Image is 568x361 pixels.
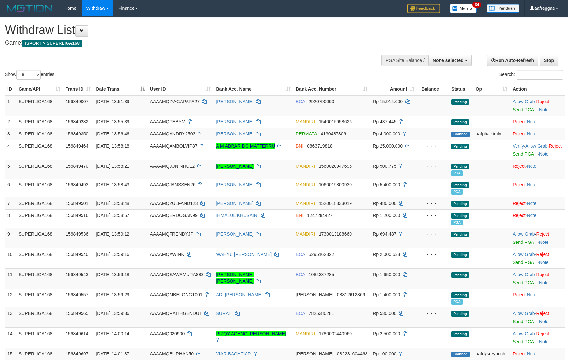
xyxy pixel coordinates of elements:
[16,209,63,228] td: SUPERLIGA168
[96,331,129,336] span: [DATE] 14:00:14
[525,143,549,149] span: ·
[373,182,400,187] span: Rp 5.400.000
[451,311,469,317] span: Pending
[510,160,565,179] td: ·
[150,99,200,104] span: AAAAMQIYAGAPAPA27
[513,99,535,104] a: Allow Grab
[150,164,195,169] span: AAAAMQJUNINHO12
[22,40,82,47] span: ISPORT > SUPERLIGA168
[16,95,63,116] td: SUPERLIGA168
[451,232,469,237] span: Pending
[451,220,463,225] span: Marked by aafchhiseyha
[451,99,469,105] span: Pending
[510,248,565,268] td: ·
[473,83,510,95] th: Op: activate to sort column ascending
[513,151,534,157] a: Send PGA
[66,292,88,297] span: 156849557
[147,83,214,95] th: User ID: activate to sort column ascending
[296,351,333,356] span: [PERSON_NAME]
[5,268,16,289] td: 11
[420,143,446,149] div: - - -
[510,116,565,128] td: ·
[216,143,275,149] a: A M ABRAR DG MATTERRU
[216,292,262,297] a: ADI [PERSON_NAME]
[66,272,88,277] span: 156849543
[513,99,536,104] span: ·
[96,143,129,149] span: [DATE] 13:58:18
[16,116,63,128] td: SUPERLIGA168
[96,272,129,277] span: [DATE] 13:59:18
[513,311,536,316] span: ·
[420,118,446,125] div: - - -
[473,348,510,360] td: aafdysreynoch
[513,107,534,112] a: Send PGA
[513,231,535,237] a: Allow Grab
[5,140,16,160] td: 4
[420,231,446,237] div: - - -
[527,351,537,356] a: Note
[510,268,565,289] td: ·
[451,132,470,137] span: Grabbed
[5,307,16,327] td: 13
[16,307,63,327] td: SUPERLIGA168
[66,143,88,149] span: 156849464
[487,4,519,13] img: panduan.png
[296,164,315,169] span: MANDIRI
[373,99,403,104] span: Rp 15.914.000
[539,319,549,324] a: Note
[373,143,403,149] span: Rp 25.000.000
[5,40,372,46] h4: Game:
[96,131,129,136] span: [DATE] 13:56:46
[513,331,536,336] span: ·
[96,119,129,124] span: [DATE] 13:55:39
[536,331,549,336] a: Reject
[510,327,565,348] td: ·
[527,182,537,187] a: Note
[499,70,563,80] label: Search:
[536,252,549,257] a: Reject
[527,119,537,124] a: Note
[66,252,88,257] span: 156849540
[373,131,400,136] span: Rp 4.000.000
[216,99,253,104] a: [PERSON_NAME]
[150,131,196,136] span: AAAAMQANDRY2503
[451,201,469,207] span: Pending
[539,240,549,245] a: Note
[16,140,63,160] td: SUPERLIGA168
[319,182,352,187] span: Copy 1060019800930 to clipboard
[373,164,396,169] span: Rp 500.775
[451,182,469,188] span: Pending
[370,83,417,95] th: Amount: activate to sort column ascending
[510,209,565,228] td: ·
[451,164,469,169] span: Pending
[296,143,303,149] span: BNI
[309,272,334,277] span: Copy 1084387285 to clipboard
[420,351,446,357] div: - - -
[449,83,473,95] th: Status
[420,181,446,188] div: - - -
[16,268,63,289] td: SUPERLIGA168
[150,201,198,206] span: AAAAMQZULFAND123
[66,131,88,136] span: 156849350
[527,213,537,218] a: Note
[216,182,253,187] a: [PERSON_NAME]
[420,310,446,317] div: - - -
[517,70,563,80] input: Search:
[96,182,129,187] span: [DATE] 13:58:43
[381,55,428,66] div: PGA Site Balance /
[5,179,16,197] td: 6
[510,307,565,327] td: ·
[451,252,469,258] span: Pending
[539,339,549,344] a: Note
[5,228,16,248] td: 9
[536,272,549,277] a: Reject
[93,83,147,95] th: Date Trans.: activate to sort column descending
[373,213,400,218] span: Rp 1.200.000
[451,170,463,176] span: Marked by aafchhiseyha
[510,228,565,248] td: ·
[5,70,54,80] label: Show entries
[66,119,88,124] span: 156849282
[16,83,63,95] th: Game/API: activate to sort column ascending
[16,128,63,140] td: SUPERLIGA168
[150,272,204,277] span: AAAAMQSAWAMURA888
